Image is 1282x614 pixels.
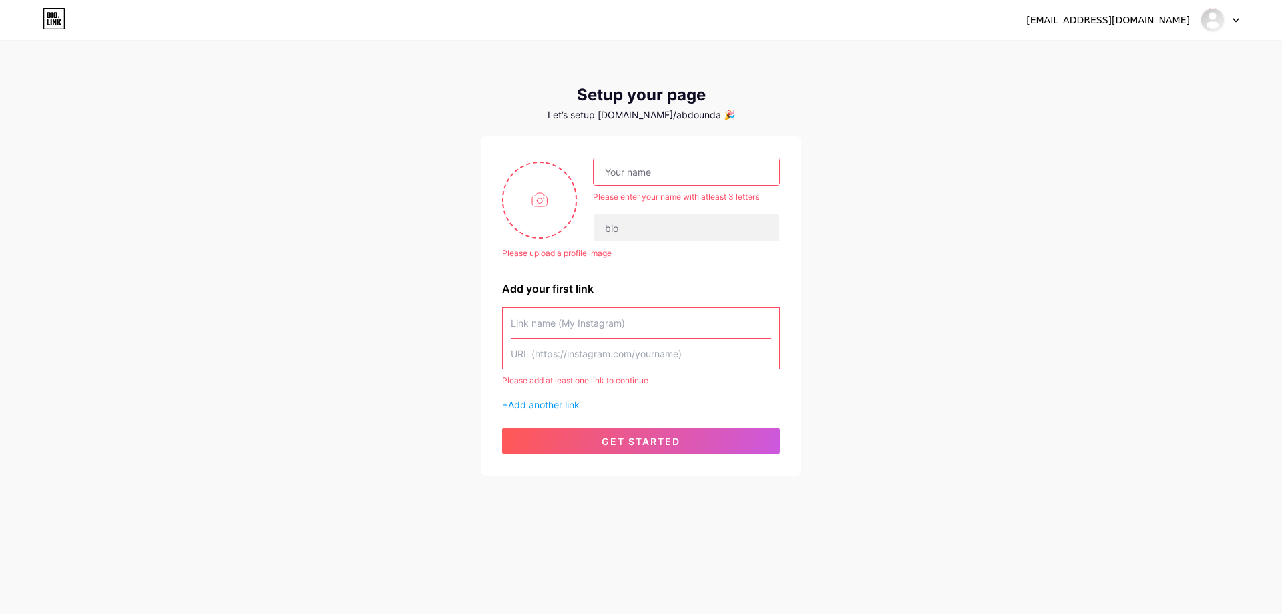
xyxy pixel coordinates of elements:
input: Your name [594,158,779,185]
img: Abdou Ndashi [1200,7,1225,33]
input: bio [594,214,779,241]
div: Let’s setup [DOMAIN_NAME]/abdounda 🎉 [481,110,801,120]
span: Add another link [508,399,580,410]
button: get started [502,428,780,454]
div: Please add at least one link to continue [502,375,780,387]
span: get started [602,436,680,447]
div: Setup your page [481,86,801,104]
input: URL (https://instagram.com/yourname) [511,339,771,369]
div: Add your first link [502,281,780,297]
div: + [502,398,780,412]
div: Please upload a profile image [502,247,780,259]
div: Please enter your name with atleast 3 letters [593,191,780,203]
div: [EMAIL_ADDRESS][DOMAIN_NAME] [1026,13,1190,27]
input: Link name (My Instagram) [511,308,771,338]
